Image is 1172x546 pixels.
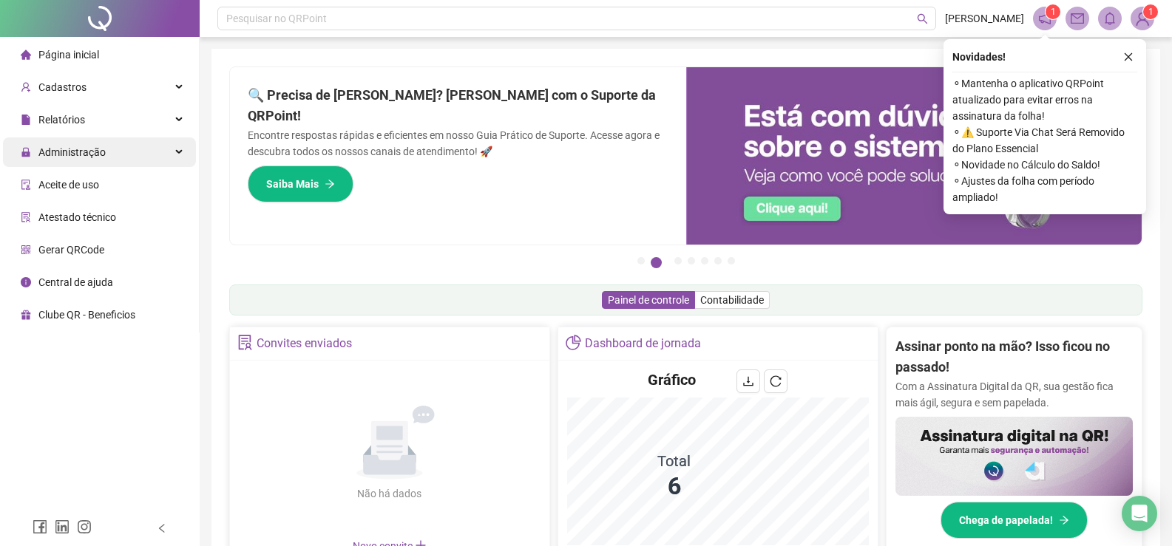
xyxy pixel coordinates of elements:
span: Aceite de uso [38,179,99,191]
p: Com a Assinatura Digital da QR, sua gestão fica mais ágil, segura e sem papelada. [895,378,1133,411]
img: banner%2F0cf4e1f0-cb71-40ef-aa93-44bd3d4ee559.png [686,67,1142,245]
span: linkedin [55,519,70,534]
button: 3 [674,257,682,265]
span: 1 [1148,7,1154,17]
button: Chega de papelada! [941,502,1088,539]
div: Não há dados [322,485,458,502]
span: audit [21,180,31,190]
span: Saiba Mais [266,176,319,192]
span: Contabilidade [700,294,764,306]
h4: Gráfico [648,369,696,390]
span: Gerar QRCode [38,244,104,256]
span: ⚬ Novidade no Cálculo do Saldo! [952,157,1137,173]
span: close [1123,52,1134,62]
button: 6 [714,257,722,265]
span: qrcode [21,245,31,255]
span: bell [1103,12,1117,25]
span: reload [770,375,782,387]
sup: Atualize o seu contato no menu Meus Dados [1143,4,1158,19]
span: info-circle [21,277,31,287]
span: file [21,115,31,125]
span: [PERSON_NAME] [945,10,1024,27]
img: 79979 [1131,7,1154,30]
span: Chega de papelada! [959,512,1053,528]
div: Convites enviados [257,331,352,356]
button: Saiba Mais [248,165,353,202]
span: arrow-right [1059,515,1069,525]
span: home [21,50,31,60]
span: Painel de controle [608,294,689,306]
span: facebook [33,519,47,534]
span: notification [1038,12,1051,25]
span: solution [237,335,253,350]
span: search [917,13,928,24]
span: instagram [77,519,92,534]
span: Novidades ! [952,49,1006,65]
h2: 🔍 Precisa de [PERSON_NAME]? [PERSON_NAME] com o Suporte da QRPoint! [248,85,668,127]
span: arrow-right [325,179,335,189]
span: left [157,523,167,533]
span: Cadastros [38,81,87,93]
span: Atestado técnico [38,211,116,223]
span: user-add [21,82,31,92]
img: banner%2F02c71560-61a6-44d4-94b9-c8ab97240462.png [895,417,1133,496]
span: gift [21,310,31,320]
span: pie-chart [566,335,581,350]
span: mail [1071,12,1084,25]
button: 2 [651,257,662,268]
span: ⚬ Ajustes da folha com período ampliado! [952,173,1137,205]
span: lock [21,147,31,157]
span: solution [21,212,31,222]
span: Relatórios [38,114,85,126]
span: download [742,375,754,387]
button: 1 [637,257,645,265]
div: Dashboard de jornada [585,331,701,356]
sup: 1 [1046,4,1060,19]
span: 1 [1051,7,1056,17]
button: 7 [728,257,735,265]
h2: Assinar ponto na mão? Isso ficou no passado! [895,336,1133,378]
span: Clube QR - Beneficios [38,309,135,321]
span: Página inicial [38,49,99,61]
span: ⚬ ⚠️ Suporte Via Chat Será Removido do Plano Essencial [952,124,1137,157]
p: Encontre respostas rápidas e eficientes em nosso Guia Prático de Suporte. Acesse agora e descubra... [248,127,668,160]
button: 5 [701,257,708,265]
button: 4 [688,257,695,265]
span: Administração [38,146,106,158]
span: Central de ajuda [38,276,113,288]
span: ⚬ Mantenha o aplicativo QRPoint atualizado para evitar erros na assinatura da folha! [952,75,1137,124]
div: Open Intercom Messenger [1122,496,1157,531]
